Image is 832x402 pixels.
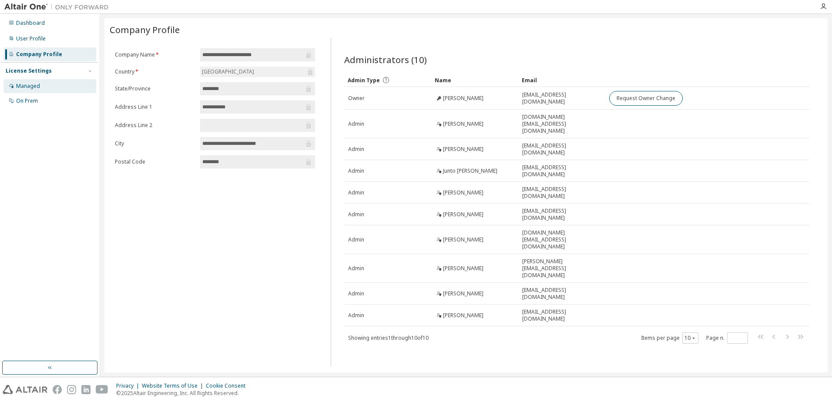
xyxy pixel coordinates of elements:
[348,95,365,102] span: Owner
[115,85,195,92] label: State/Province
[348,265,364,272] span: Admin
[115,122,195,129] label: Address Line 2
[522,142,601,156] span: [EMAIL_ADDRESS][DOMAIN_NAME]
[206,382,251,389] div: Cookie Consent
[684,335,696,342] button: 10
[522,308,601,322] span: [EMAIL_ADDRESS][DOMAIN_NAME]
[200,67,315,77] div: [GEOGRAPHIC_DATA]
[443,146,483,153] span: [PERSON_NAME]
[115,51,195,58] label: Company Name
[443,211,483,218] span: [PERSON_NAME]
[348,189,364,196] span: Admin
[522,73,602,87] div: Email
[522,91,601,105] span: [EMAIL_ADDRESS][DOMAIN_NAME]
[609,91,683,106] button: Request Owner Change
[443,312,483,319] span: [PERSON_NAME]
[348,290,364,297] span: Admin
[6,67,52,74] div: License Settings
[522,114,601,134] span: [DOMAIN_NAME][EMAIL_ADDRESS][DOMAIN_NAME]
[435,73,515,87] div: Name
[348,211,364,218] span: Admin
[16,83,40,90] div: Managed
[16,35,46,42] div: User Profile
[443,265,483,272] span: [PERSON_NAME]
[348,77,380,84] span: Admin Type
[3,385,47,394] img: altair_logo.svg
[96,385,108,394] img: youtube.svg
[522,287,601,301] span: [EMAIL_ADDRESS][DOMAIN_NAME]
[522,208,601,221] span: [EMAIL_ADDRESS][DOMAIN_NAME]
[115,158,195,165] label: Postal Code
[522,186,601,200] span: [EMAIL_ADDRESS][DOMAIN_NAME]
[344,54,427,66] span: Administrators (10)
[16,20,45,27] div: Dashboard
[443,167,497,174] span: Junto [PERSON_NAME]
[116,382,142,389] div: Privacy
[4,3,113,11] img: Altair One
[348,146,364,153] span: Admin
[443,189,483,196] span: [PERSON_NAME]
[641,332,698,344] span: Items per page
[115,68,195,75] label: Country
[116,389,251,397] p: © 2025 Altair Engineering, Inc. All Rights Reserved.
[67,385,76,394] img: instagram.svg
[522,229,601,250] span: [DOMAIN_NAME][EMAIL_ADDRESS][DOMAIN_NAME]
[443,236,483,243] span: [PERSON_NAME]
[53,385,62,394] img: facebook.svg
[115,140,195,147] label: City
[201,67,255,77] div: [GEOGRAPHIC_DATA]
[348,312,364,319] span: Admin
[443,290,483,297] span: [PERSON_NAME]
[443,121,483,127] span: [PERSON_NAME]
[16,51,62,58] div: Company Profile
[348,236,364,243] span: Admin
[522,164,601,178] span: [EMAIL_ADDRESS][DOMAIN_NAME]
[115,104,195,111] label: Address Line 1
[16,97,38,104] div: On Prem
[706,332,748,344] span: Page n.
[522,258,601,279] span: [PERSON_NAME][EMAIL_ADDRESS][DOMAIN_NAME]
[348,121,364,127] span: Admin
[443,95,483,102] span: [PERSON_NAME]
[110,23,180,36] span: Company Profile
[348,334,429,342] span: Showing entries 1 through 10 of 10
[142,382,206,389] div: Website Terms of Use
[348,167,364,174] span: Admin
[81,385,91,394] img: linkedin.svg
